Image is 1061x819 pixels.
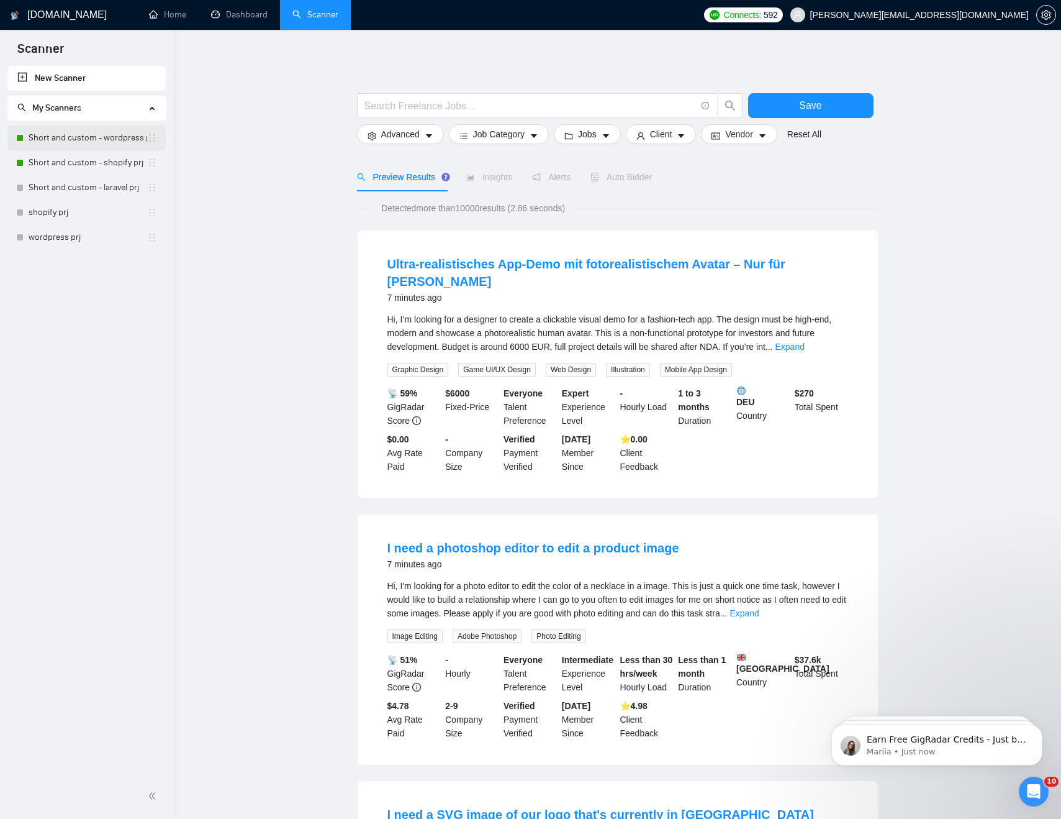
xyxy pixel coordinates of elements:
[675,653,734,694] div: Duration
[729,608,759,618] a: Expand
[546,363,596,377] span: Web Design
[387,557,679,572] div: 7 minutes ago
[554,124,621,144] button: folderJobscaret-down
[357,124,444,144] button: settingAdvancedcaret-down
[531,629,585,643] span: Photo Editing
[792,387,851,428] div: Total Spent
[1036,10,1056,20] a: setting
[711,131,720,140] span: idcard
[775,342,805,352] a: Expand
[501,387,559,428] div: Talent Preference
[29,175,147,200] a: Short and custom - laravel prj
[387,313,848,354] div: Hi, I’m looking for a designer to create a clickable visual demo for a fashion-tech app. The desi...
[449,124,549,144] button: barsJob Categorycaret-down
[443,653,501,694] div: Hourly
[425,131,433,140] span: caret-down
[458,363,536,377] span: Game UI/UX Design
[725,127,752,141] span: Vendor
[578,127,597,141] span: Jobs
[387,541,679,555] a: I need a photoshop editor to edit a product image
[412,683,421,692] span: info-circle
[11,6,19,25] img: logo
[701,124,777,144] button: idcardVendorcaret-down
[292,9,338,20] a: searchScanner
[147,208,157,217] span: holder
[562,434,590,444] b: [DATE]
[618,432,676,474] div: Client Feedback
[7,150,166,175] li: Short and custom - shopify prj
[387,629,443,643] span: Image Editing
[737,387,746,395] img: 🌐
[443,432,501,474] div: Company Size
[734,653,792,694] div: Country
[385,432,443,474] div: Avg Rate Paid
[650,127,672,141] span: Client
[29,126,147,150] a: Short and custom - wordpress prj
[736,387,790,407] b: DEU
[29,200,147,225] a: shopify prj
[503,701,535,711] b: Verified
[793,11,802,19] span: user
[710,10,720,20] img: upwork-logo.png
[17,103,26,112] span: search
[501,699,559,740] div: Payment Verified
[387,701,409,711] b: $4.78
[532,173,541,181] span: notification
[702,102,710,110] span: info-circle
[765,342,773,352] span: ...
[718,93,743,118] button: search
[29,225,147,250] a: wordpress prj
[443,387,501,428] div: Fixed-Price
[7,40,74,66] span: Scanner
[364,98,696,114] input: Search Freelance Jobs...
[7,200,166,225] li: shopify prj
[1044,777,1059,787] span: 10
[559,432,618,474] div: Member Since
[412,416,421,425] span: info-circle
[626,124,697,144] button: userClientcaret-down
[764,8,777,22] span: 592
[385,699,443,740] div: Avg Rate Paid
[678,655,726,679] b: Less than 1 month
[559,653,618,694] div: Experience Level
[368,131,376,140] span: setting
[466,172,512,182] span: Insights
[17,66,156,91] a: New Scanner
[799,98,821,113] span: Save
[7,225,166,250] li: wordpress prj
[385,653,443,694] div: GigRadar Score
[1019,777,1049,807] iframe: Intercom live chat
[211,9,268,20] a: dashboardDashboard
[787,127,821,141] a: Reset All
[620,388,623,398] b: -
[149,9,186,20] a: homeHome
[559,387,618,428] div: Experience Level
[618,653,676,694] div: Hourly Load
[387,581,846,618] span: Hi, I'm looking for a photo editor to edit the color of a necklace in a image. This is just a qui...
[792,653,851,694] div: Total Spent
[620,701,648,711] b: ⭐️ 4.98
[29,150,147,175] a: Short and custom - shopify prj
[602,131,610,140] span: caret-down
[7,66,166,91] li: New Scanner
[736,653,829,674] b: [GEOGRAPHIC_DATA]
[387,655,418,665] b: 📡 51%
[562,388,589,398] b: Expert
[381,127,420,141] span: Advanced
[466,173,475,181] span: area-chart
[147,232,157,242] span: holder
[503,434,535,444] b: Verified
[387,434,409,444] b: $0.00
[440,172,451,183] div: Tooltip anchor
[737,653,746,662] img: 🇬🇧
[387,290,848,305] div: 7 minutes ago
[606,363,650,377] span: Illustration
[147,158,157,168] span: holder
[17,103,81,113] span: My Scanners
[459,131,468,140] span: bars
[590,172,652,182] span: Auto Bidder
[147,183,157,193] span: holder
